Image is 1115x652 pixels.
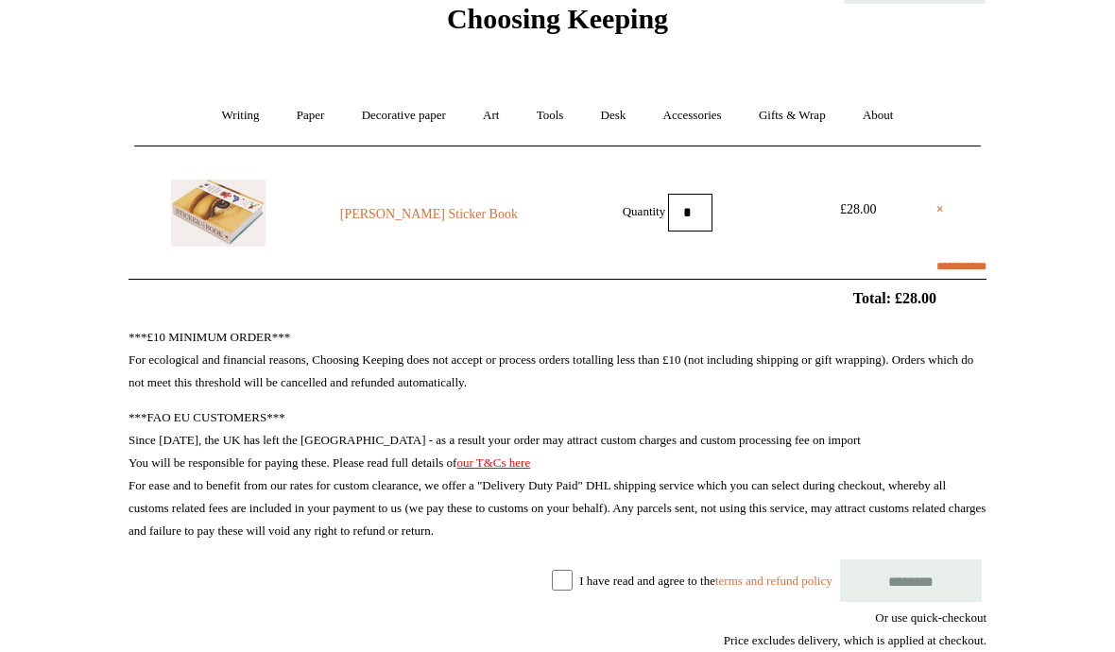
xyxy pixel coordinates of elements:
[466,91,516,141] a: Art
[584,91,643,141] a: Desk
[715,573,832,587] a: terms and refund policy
[447,18,668,31] a: Choosing Keeping
[447,3,668,34] span: Choosing Keeping
[345,91,463,141] a: Decorative paper
[205,91,277,141] a: Writing
[520,91,581,141] a: Tools
[129,629,986,652] div: Price excludes delivery, which is applied at checkout.
[129,607,986,652] div: Or use quick-checkout
[936,198,944,221] a: ×
[579,573,832,587] label: I have read and agree to the
[646,91,739,141] a: Accessories
[300,203,557,226] a: [PERSON_NAME] Sticker Book
[129,406,986,542] p: ***FAO EU CUSTOMERS*** Since [DATE], the UK has left the [GEOGRAPHIC_DATA] - as a result your ord...
[815,198,901,221] div: £28.00
[280,91,342,141] a: Paper
[623,203,666,217] label: Quantity
[846,91,911,141] a: About
[129,326,986,394] p: ***£10 MINIMUM ORDER*** For ecological and financial reasons, Choosing Keeping does not accept or...
[171,180,266,247] img: John Derian Sticker Book
[456,455,530,470] a: our T&Cs here
[742,91,843,141] a: Gifts & Wrap
[85,289,1030,307] h2: Total: £28.00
